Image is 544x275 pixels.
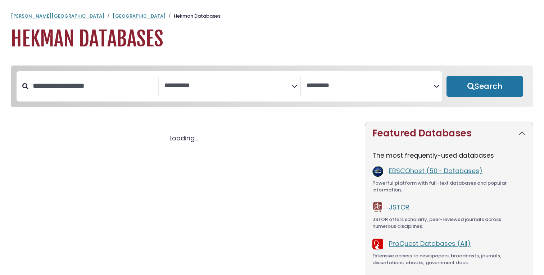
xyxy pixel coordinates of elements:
a: [GEOGRAPHIC_DATA] [113,13,166,19]
nav: Search filters [11,66,533,107]
textarea: Search [164,82,292,90]
li: Hekman Databases [166,13,221,20]
div: Powerful platform with full-text databases and popular information. [372,180,526,194]
p: The most frequently-used databases [372,150,526,160]
button: Featured Databases [365,122,533,145]
a: JSTOR [389,203,409,212]
a: ProQuest Databases (All) [389,239,471,248]
button: Submit for Search Results [446,76,523,97]
a: EBSCOhost (50+ Databases) [389,166,482,175]
div: JSTOR offers scholarly, peer-reviewed journals across numerous disciplines. [372,216,526,230]
a: [PERSON_NAME][GEOGRAPHIC_DATA] [11,13,104,19]
div: Loading... [11,133,356,143]
textarea: Search [307,82,434,90]
input: Search database by title or keyword [28,80,158,92]
div: Extensive access to newspapers, broadcasts, journals, dissertations, ebooks, government docs. [372,252,526,266]
nav: breadcrumb [11,13,533,20]
h1: Hekman Databases [11,27,533,51]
